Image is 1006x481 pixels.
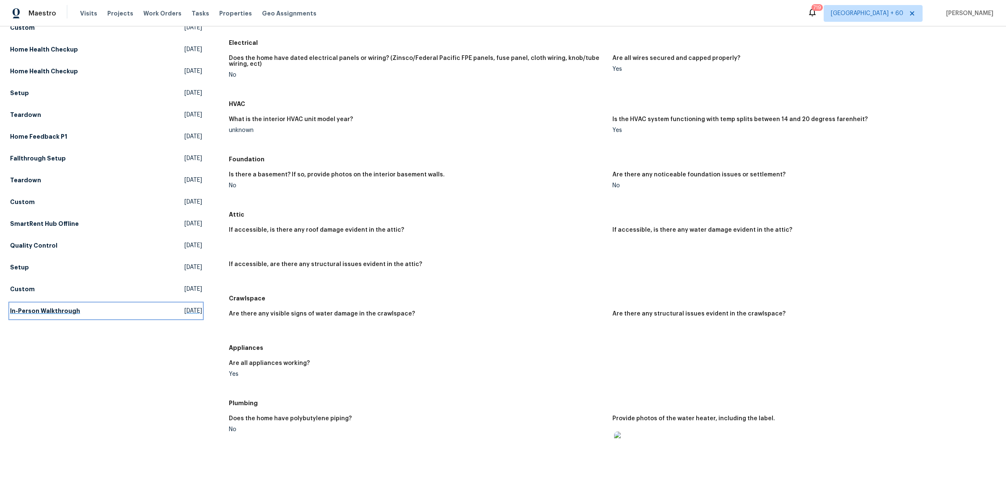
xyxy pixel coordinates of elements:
[184,23,202,32] span: [DATE]
[612,66,989,72] div: Yes
[219,9,252,18] span: Properties
[229,155,996,163] h5: Foundation
[612,55,740,61] h5: Are all wires secured and capped properly?
[184,154,202,163] span: [DATE]
[10,173,202,188] a: Teardown[DATE]
[10,241,57,250] h5: Quality Control
[10,220,79,228] h5: SmartRent Hub Offline
[229,39,996,47] h5: Electrical
[229,344,996,352] h5: Appliances
[10,285,35,293] h5: Custom
[10,129,202,144] a: Home Feedback P1[DATE]
[184,45,202,54] span: [DATE]
[229,311,415,317] h5: Are there any visible signs of water damage in the crawlspace?
[184,176,202,184] span: [DATE]
[10,260,202,275] a: Setup[DATE]
[184,198,202,206] span: [DATE]
[10,238,202,253] a: Quality Control[DATE]
[612,172,786,178] h5: Are there any noticeable foundation issues or settlement?
[229,210,996,219] h5: Attic
[10,198,35,206] h5: Custom
[80,9,97,18] span: Visits
[10,154,66,163] h5: Fallthrough Setup
[143,9,181,18] span: Work Orders
[10,64,202,79] a: Home Health Checkup[DATE]
[229,416,352,422] h5: Does the home have polybutylene piping?
[10,85,202,101] a: Setup[DATE]
[229,294,996,303] h5: Crawlspace
[10,23,35,32] h5: Custom
[229,261,422,267] h5: If accessible, are there any structural issues evident in the attic?
[229,127,606,133] div: unknown
[612,127,989,133] div: Yes
[184,220,202,228] span: [DATE]
[831,9,903,18] span: [GEOGRAPHIC_DATA] + 60
[229,100,996,108] h5: HVAC
[229,72,606,78] div: No
[612,311,786,317] h5: Are there any structural issues evident in the crawlspace?
[184,285,202,293] span: [DATE]
[10,20,202,35] a: Custom[DATE]
[229,399,996,407] h5: Plumbing
[612,416,775,422] h5: Provide photos of the water heater, including the label.
[612,227,792,233] h5: If accessible, is there any water damage evident in the attic?
[10,89,29,97] h5: Setup
[612,116,868,122] h5: Is the HVAC system functioning with temp splits between 14 and 20 degress farenheit?
[10,303,202,318] a: In-Person Walkthrough[DATE]
[184,263,202,272] span: [DATE]
[184,307,202,315] span: [DATE]
[184,67,202,75] span: [DATE]
[192,10,209,16] span: Tasks
[184,132,202,141] span: [DATE]
[10,45,78,54] h5: Home Health Checkup
[29,9,56,18] span: Maestro
[184,111,202,119] span: [DATE]
[262,9,316,18] span: Geo Assignments
[184,241,202,250] span: [DATE]
[229,55,606,67] h5: Does the home have dated electrical panels or wiring? (Zinsco/Federal Pacific FPE panels, fuse pa...
[10,307,80,315] h5: In-Person Walkthrough
[10,194,202,209] a: Custom[DATE]
[10,42,202,57] a: Home Health Checkup[DATE]
[229,371,606,377] div: Yes
[10,176,41,184] h5: Teardown
[229,172,445,178] h5: Is there a basement? If so, provide photos on the interior basement walls.
[229,427,606,432] div: No
[10,151,202,166] a: Fallthrough Setup[DATE]
[10,282,202,297] a: Custom[DATE]
[943,9,993,18] span: [PERSON_NAME]
[184,89,202,97] span: [DATE]
[229,360,310,366] h5: Are all appliances working?
[10,216,202,231] a: SmartRent Hub Offline[DATE]
[107,9,133,18] span: Projects
[229,183,606,189] div: No
[612,183,989,189] div: No
[10,111,41,119] h5: Teardown
[813,3,821,12] div: 719
[229,227,404,233] h5: If accessible, is there any roof damage evident in the attic?
[10,132,67,141] h5: Home Feedback P1
[229,116,353,122] h5: What is the interior HVAC unit model year?
[10,263,29,272] h5: Setup
[10,67,78,75] h5: Home Health Checkup
[10,107,202,122] a: Teardown[DATE]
